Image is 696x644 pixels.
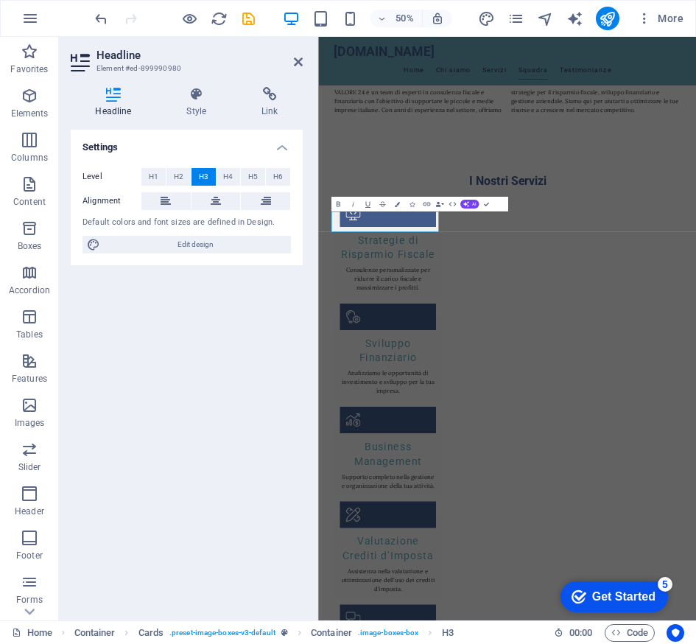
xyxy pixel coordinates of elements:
[599,10,616,27] i: Publish
[460,200,479,209] button: AI
[637,11,683,26] span: More
[445,197,459,211] button: HTML
[240,10,257,27] i: Save (Ctrl+S)
[169,624,275,642] span: . preset-image-boxes-v3-default
[18,461,41,473] p: Slider
[9,284,50,296] p: Accordion
[92,10,110,27] button: undo
[580,627,582,638] span: :
[141,168,166,186] button: H1
[605,624,655,642] button: Code
[390,197,404,211] button: Colors
[370,10,423,27] button: 50%
[404,197,418,211] button: Icons
[93,10,110,27] i: Undo: Edit headline (Ctrl+Z)
[96,49,303,62] h2: Headline
[566,10,583,27] i: AI Writer
[18,240,42,252] p: Boxes
[331,197,345,211] button: Bold (Ctrl+B)
[569,624,592,642] span: 00 00
[375,197,389,211] button: Strikethrough
[241,168,265,186] button: H5
[149,168,158,186] span: H1
[15,417,45,429] p: Images
[471,202,476,206] span: AI
[248,168,258,186] span: H5
[631,7,689,30] button: More
[237,87,303,118] h4: Link
[11,152,48,164] p: Columns
[273,168,283,186] span: H6
[479,197,493,211] button: Confirm (Ctrl+⏎)
[239,10,257,27] button: save
[393,10,416,27] h6: 50%
[105,236,287,253] span: Edit design
[74,624,454,642] nav: breadcrumb
[82,236,291,253] button: Edit design
[537,10,554,27] i: Navigator
[431,12,444,25] i: On resize automatically adjust zoom level to fit chosen device.
[311,624,352,642] span: Click to select. Double-click to edit
[358,624,419,642] span: . image-boxes-box
[667,624,684,642] button: Usercentrics
[611,624,648,642] span: Code
[537,10,555,27] button: navigator
[180,10,198,27] button: Click here to leave preview mode and continue editing
[478,10,496,27] button: design
[191,168,216,186] button: H3
[199,168,208,186] span: H3
[266,168,290,186] button: H6
[442,624,454,642] span: Click to select. Double-click to edit
[507,10,525,27] button: pages
[15,505,44,517] p: Header
[71,130,303,156] h4: Settings
[554,624,593,642] h6: Session time
[12,624,52,642] a: Click to cancel selection. Double-click to open Pages
[16,594,43,606] p: Forms
[478,10,495,27] i: Design (Ctrl+Alt+Y)
[12,373,47,385] p: Features
[16,550,43,561] p: Footer
[12,7,119,38] div: Get Started 5 items remaining, 0% complete
[223,168,233,186] span: H4
[43,16,107,29] div: Get Started
[82,168,141,186] label: Level
[345,197,359,211] button: Italic (Ctrl+I)
[166,168,191,186] button: H2
[566,10,584,27] button: text_generator
[10,63,48,75] p: Favorites
[11,108,49,119] p: Elements
[419,197,433,211] button: Link
[16,329,43,340] p: Tables
[109,3,124,18] div: 5
[211,10,228,27] i: Reload page
[217,168,241,186] button: H4
[96,62,273,75] h3: Element #ed-899990980
[281,629,288,637] i: This element is a customizable preset
[82,192,141,210] label: Alignment
[74,624,116,642] span: Click to select. Double-click to edit
[71,87,162,118] h4: Headline
[360,197,374,211] button: Underline (Ctrl+U)
[596,7,619,30] button: publish
[210,10,228,27] button: reload
[434,197,444,211] button: Data Bindings
[138,624,164,642] span: Click to select. Double-click to edit
[162,87,237,118] h4: Style
[82,217,291,229] div: Default colors and font sizes are defined in Design.
[174,168,183,186] span: H2
[13,196,46,208] p: Content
